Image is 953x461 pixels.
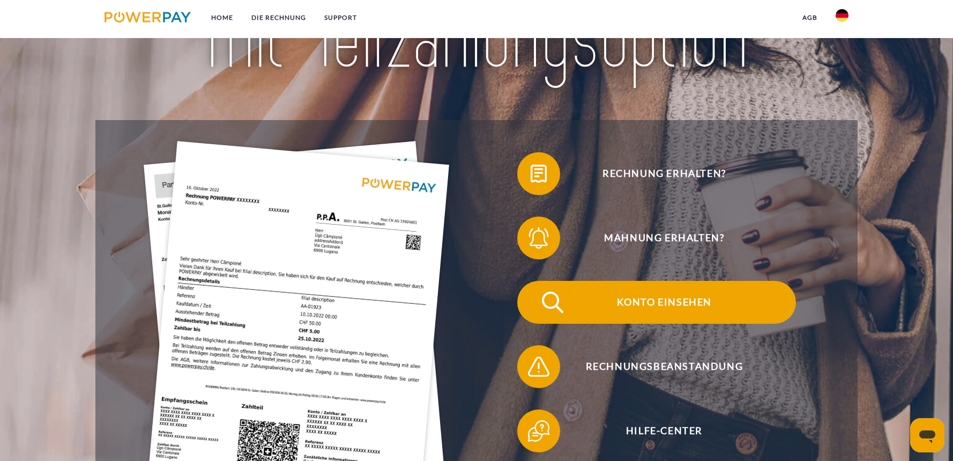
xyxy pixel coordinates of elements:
[793,8,827,27] a: agb
[517,152,796,195] button: Rechnung erhalten?
[533,410,795,452] span: Hilfe-Center
[836,9,848,22] img: de
[525,353,552,380] img: qb_warning.svg
[533,217,795,259] span: Mahnung erhalten?
[533,281,795,324] span: Konto einsehen
[517,281,796,324] button: Konto einsehen
[533,345,795,388] span: Rechnungsbeanstandung
[525,225,552,251] img: qb_bell.svg
[517,345,796,388] button: Rechnungsbeanstandung
[533,152,795,195] span: Rechnung erhalten?
[525,418,552,444] img: qb_help.svg
[315,8,366,27] a: SUPPORT
[242,8,315,27] a: DIE RECHNUNG
[910,418,944,452] iframe: Schaltfläche zum Öffnen des Messaging-Fensters
[517,410,796,452] button: Hilfe-Center
[539,289,566,316] img: qb_search.svg
[105,12,191,23] img: logo-powerpay.svg
[525,160,552,187] img: qb_bill.svg
[202,8,242,27] a: Home
[517,217,796,259] button: Mahnung erhalten?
